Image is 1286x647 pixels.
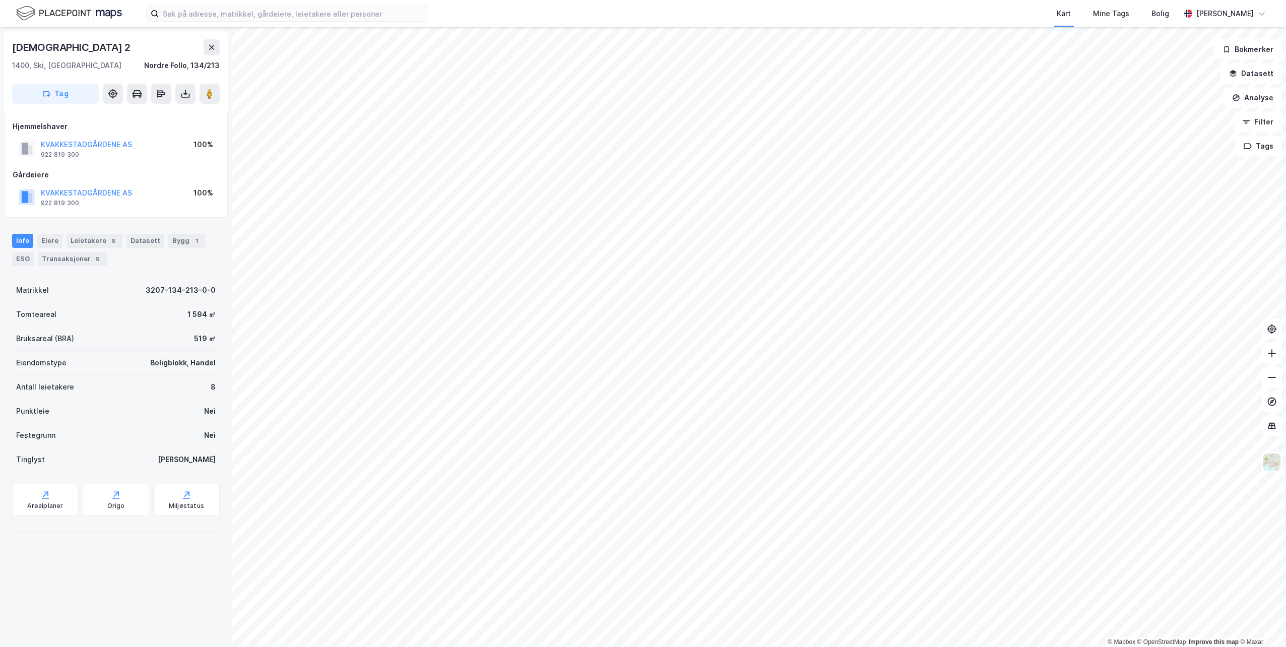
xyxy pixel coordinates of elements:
[16,357,67,369] div: Eiendomstype
[1234,112,1282,132] button: Filter
[1057,8,1071,20] div: Kart
[107,502,125,510] div: Origo
[16,381,74,393] div: Antall leietakere
[1093,8,1129,20] div: Mine Tags
[187,308,216,320] div: 1 594 ㎡
[194,139,213,151] div: 100%
[16,284,49,296] div: Matrikkel
[1137,638,1186,645] a: OpenStreetMap
[1196,8,1254,20] div: [PERSON_NAME]
[27,502,63,510] div: Arealplaner
[41,199,79,207] div: 922 819 300
[150,357,216,369] div: Boligblokk, Handel
[16,405,49,417] div: Punktleie
[211,381,216,393] div: 8
[16,5,122,22] img: logo.f888ab2527a4732fd821a326f86c7f29.svg
[1214,39,1282,59] button: Bokmerker
[16,308,56,320] div: Tomteareal
[1262,452,1281,472] img: Z
[12,39,133,55] div: [DEMOGRAPHIC_DATA] 2
[108,236,118,246] div: 8
[159,6,428,21] input: Søk på adresse, matrikkel, gårdeiere, leietakere eller personer
[169,502,204,510] div: Miljøstatus
[67,234,122,248] div: Leietakere
[38,252,107,266] div: Transaksjoner
[146,284,216,296] div: 3207-134-213-0-0
[16,429,55,441] div: Festegrunn
[204,429,216,441] div: Nei
[12,59,121,72] div: 1400, Ski, [GEOGRAPHIC_DATA]
[158,454,216,466] div: [PERSON_NAME]
[126,234,164,248] div: Datasett
[191,236,202,246] div: 1
[144,59,220,72] div: Nordre Follo, 134/213
[1108,638,1135,645] a: Mapbox
[194,187,213,199] div: 100%
[1189,638,1239,645] a: Improve this map
[1236,599,1286,647] iframe: Chat Widget
[1220,63,1282,84] button: Datasett
[41,151,79,159] div: 922 819 300
[93,254,103,264] div: 9
[168,234,206,248] div: Bygg
[13,120,219,133] div: Hjemmelshaver
[12,84,99,104] button: Tag
[37,234,62,248] div: Eiere
[194,333,216,345] div: 519 ㎡
[13,169,219,181] div: Gårdeiere
[1236,599,1286,647] div: Kontrollprogram for chat
[12,234,33,248] div: Info
[1224,88,1282,108] button: Analyse
[204,405,216,417] div: Nei
[1235,136,1282,156] button: Tags
[16,333,74,345] div: Bruksareal (BRA)
[12,252,34,266] div: ESG
[16,454,45,466] div: Tinglyst
[1151,8,1169,20] div: Bolig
